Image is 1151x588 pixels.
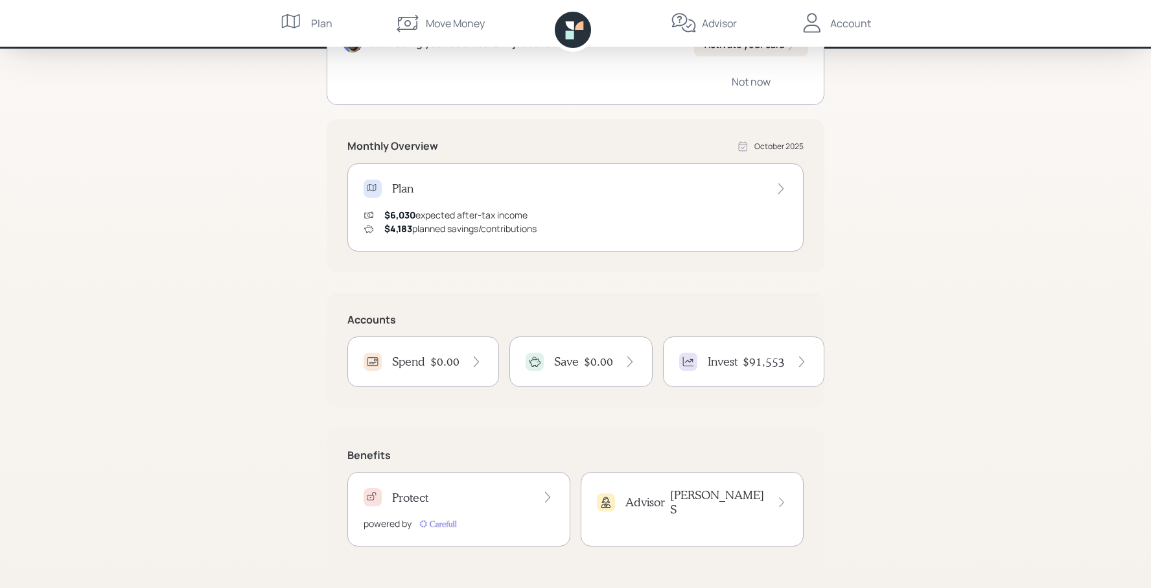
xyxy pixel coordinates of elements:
[347,449,804,462] h5: Benefits
[311,16,332,31] div: Plan
[392,355,425,369] h4: Spend
[364,517,412,530] div: powered by
[417,517,458,530] img: carefull-M2HCGCDH.digested.png
[743,355,785,369] h4: $91,553
[754,141,804,152] div: October 2025
[708,355,738,369] h4: Invest
[347,140,438,152] h5: Monthly Overview
[830,16,871,31] div: Account
[384,222,537,235] div: planned savings/contributions
[392,491,428,505] h4: Protect
[702,16,737,31] div: Advisor
[347,314,804,326] h5: Accounts
[384,222,412,235] span: $4,183
[584,355,613,369] h4: $0.00
[430,355,459,369] h4: $0.00
[384,208,528,222] div: expected after-tax income
[554,355,579,369] h4: Save
[384,209,415,221] span: $6,030
[732,75,771,89] div: Not now
[625,495,665,510] h4: Advisor
[426,16,485,31] div: Move Money
[392,182,413,196] h4: Plan
[670,488,765,516] h4: [PERSON_NAME] S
